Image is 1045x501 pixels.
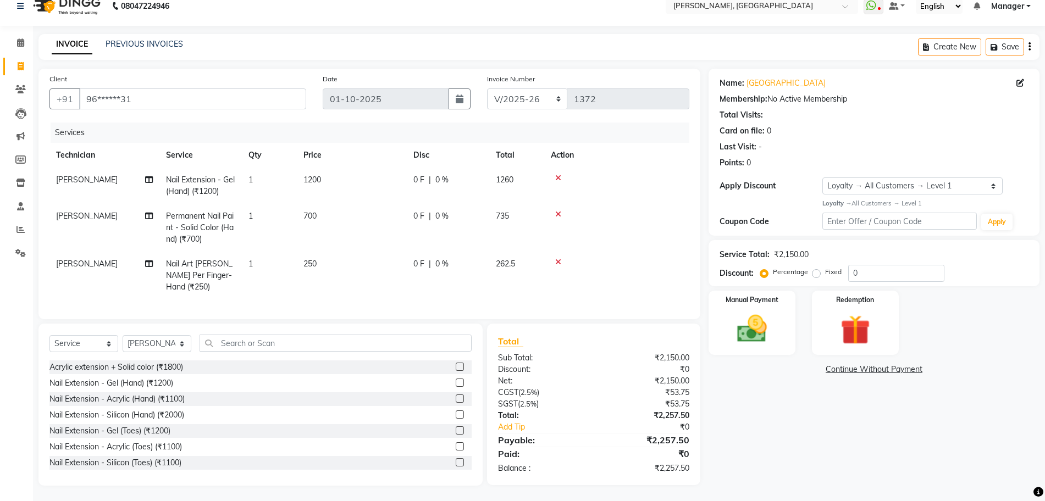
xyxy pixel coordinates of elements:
[435,174,449,186] span: 0 %
[836,295,874,305] label: Redemption
[720,141,756,153] div: Last Visit:
[991,1,1024,12] span: Manager
[594,387,698,398] div: ₹53.75
[248,259,253,269] span: 1
[49,393,185,405] div: Nail Extension - Acrylic (Hand) (₹1100)
[594,398,698,410] div: ₹53.75
[303,259,317,269] span: 250
[767,125,771,137] div: 0
[825,267,842,277] label: Fixed
[822,199,1029,208] div: All Customers → Level 1
[303,211,317,221] span: 700
[759,141,762,153] div: -
[49,425,170,437] div: Nail Extension - Gel (Toes) (₹1200)
[773,267,808,277] label: Percentage
[489,143,544,168] th: Total
[498,387,518,397] span: CGST
[711,364,1037,375] a: Continue Without Payment
[413,258,424,270] span: 0 F
[496,211,509,221] span: 735
[49,74,67,84] label: Client
[490,364,594,375] div: Discount:
[490,352,594,364] div: Sub Total:
[822,213,977,230] input: Enter Offer / Coupon Code
[490,447,594,460] div: Paid:
[49,441,182,453] div: Nail Extension - Acrylic (Toes) (₹1100)
[429,258,431,270] span: |
[490,387,594,398] div: ( )
[297,143,407,168] th: Price
[490,375,594,387] div: Net:
[611,421,698,433] div: ₹0
[166,259,233,292] span: Nail Art [PERSON_NAME] Per Finger-Hand (₹250)
[594,410,698,421] div: ₹2,257.50
[56,175,118,185] span: [PERSON_NAME]
[52,35,92,54] a: INVOICE
[435,258,449,270] span: 0 %
[720,125,765,137] div: Card on file:
[49,457,181,469] div: Nail Extension - Silicon (Toes) (₹1100)
[774,249,809,260] div: ₹2,150.00
[720,93,1029,105] div: No Active Membership
[720,109,763,121] div: Total Visits:
[544,143,689,168] th: Action
[720,180,822,192] div: Apply Discount
[521,388,537,397] span: 2.5%
[490,398,594,410] div: ( )
[594,364,698,375] div: ₹0
[435,210,449,222] span: 0 %
[496,259,515,269] span: 262.5
[986,38,1024,55] button: Save
[106,39,183,49] a: PREVIOUS INVOICES
[49,88,80,109] button: +91
[56,259,118,269] span: [PERSON_NAME]
[594,352,698,364] div: ₹2,150.00
[726,295,778,305] label: Manual Payment
[159,143,242,168] th: Service
[498,399,518,409] span: SGST
[520,399,537,408] span: 2.5%
[822,199,852,207] strong: Loyalty →
[918,38,981,55] button: Create New
[720,77,744,89] div: Name:
[242,143,297,168] th: Qty
[429,174,431,186] span: |
[720,216,822,227] div: Coupon Code
[490,410,594,421] div: Total:
[594,375,698,387] div: ₹2,150.00
[56,211,118,221] span: [PERSON_NAME]
[720,93,767,105] div: Membership:
[490,433,594,447] div: Payable:
[248,175,253,185] span: 1
[413,210,424,222] span: 0 F
[490,463,594,474] div: Balance :
[981,214,1013,230] button: Apply
[407,143,489,168] th: Disc
[498,336,523,347] span: Total
[79,88,306,109] input: Search by Name/Mobile/Email/Code
[323,74,338,84] label: Date
[747,77,826,89] a: [GEOGRAPHIC_DATA]
[720,268,754,279] div: Discount:
[490,421,611,433] a: Add Tip
[248,211,253,221] span: 1
[303,175,321,185] span: 1200
[747,157,751,169] div: 0
[720,157,744,169] div: Points:
[594,447,698,460] div: ₹0
[831,311,880,349] img: _gift.svg
[594,463,698,474] div: ₹2,257.50
[200,335,472,352] input: Search or Scan
[487,74,535,84] label: Invoice Number
[166,211,234,244] span: Permanent Nail Paint - Solid Color (Hand) (₹700)
[49,377,173,389] div: Nail Extension - Gel (Hand) (₹1200)
[166,175,235,196] span: Nail Extension - Gel (Hand) (₹1200)
[594,433,698,447] div: ₹2,257.50
[51,123,698,143] div: Services
[49,143,159,168] th: Technician
[720,249,770,260] div: Service Total:
[429,210,431,222] span: |
[496,175,513,185] span: 1260
[728,311,776,346] img: _cash.svg
[49,361,183,373] div: Acrylic extension + Solid color (₹1800)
